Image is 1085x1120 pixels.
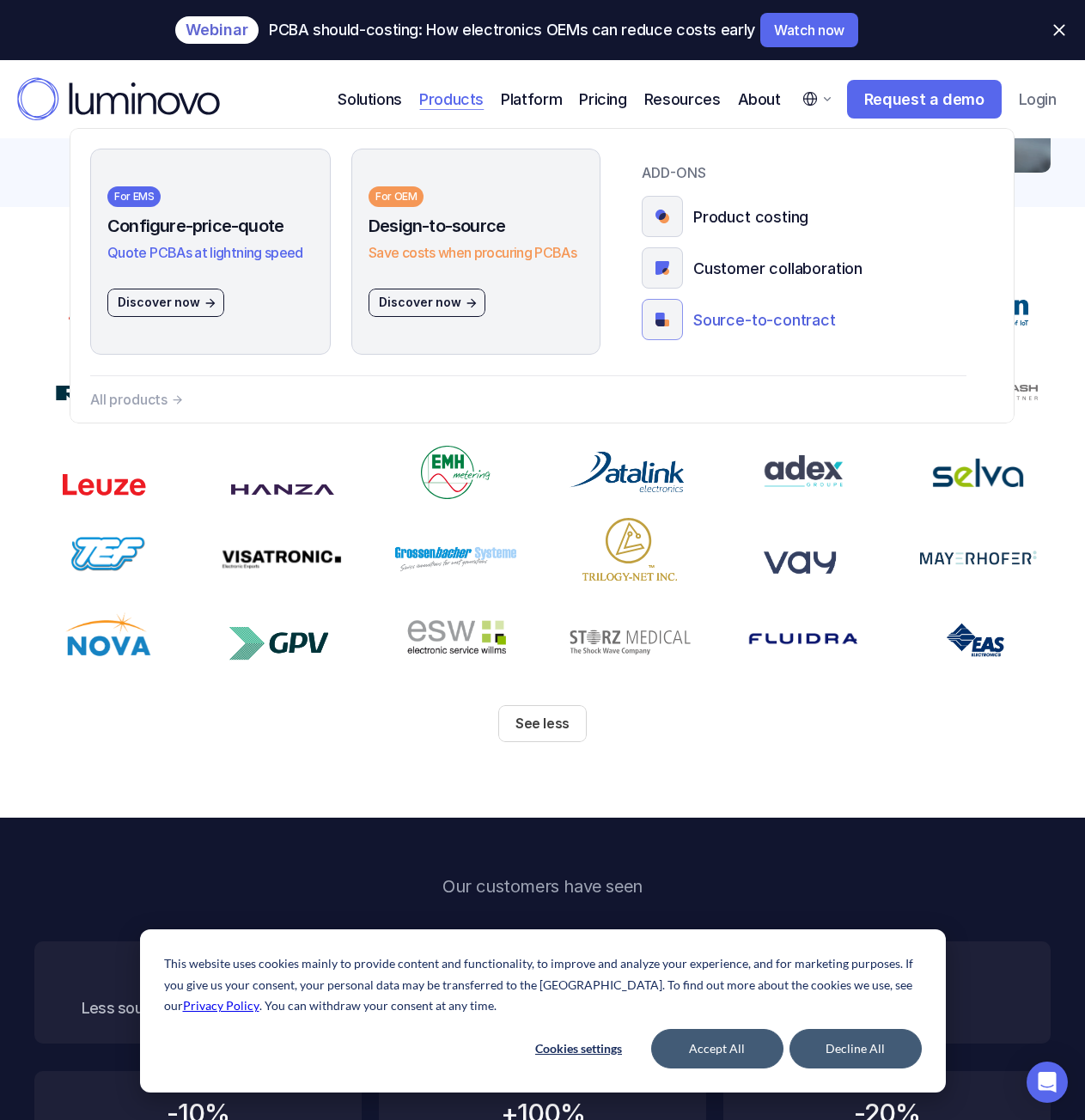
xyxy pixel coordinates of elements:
a: Login [1007,82,1068,118]
p: Customer collaboration [693,256,863,279]
a: All products [90,375,966,423]
img: nova logo [64,606,153,661]
img: adex logo [758,448,850,493]
button: Cookies settings [513,1029,645,1068]
h3: Quote PCBAs at lightning speed [107,245,314,261]
a: Source-to-contract [642,299,994,340]
img: log [749,630,857,647]
p: ADD-ONS [642,162,994,183]
p: Our customers have seen [177,873,909,900]
a: Pricing [579,88,626,111]
p: Login [1019,90,1056,109]
p: Request a demo [864,90,984,109]
img: selva logo [933,459,1023,487]
p: Discover now [379,295,461,310]
h3: Design-to-source [369,216,583,236]
img: Datalink logo [570,452,684,492]
p: Platform [501,88,562,111]
a: For OEMDesign-to-sourceSave costs when procuring PCBAsDiscover now [351,149,600,355]
p: Webinar [186,23,248,37]
a: Request a demo [847,80,1002,119]
p: For EMS [114,192,154,202]
a: Privacy Policy [183,995,259,1017]
p: All products [90,389,168,410]
p: Source-to-contract [693,307,836,331]
button: Decline All [789,1029,922,1068]
div: Cookie banner [140,929,946,1093]
h3: Less sourcing and calculation time [82,999,315,1018]
p: About [738,88,781,111]
h3: Configure-price-quote [107,216,314,236]
button: Accept All [651,1029,783,1068]
p: Watch now [774,23,844,37]
img: Zollner [64,293,152,325]
p: Products [419,88,484,111]
p: Product costing [693,204,808,228]
p: Discover now [118,295,200,310]
img: STORZ MEDICAL [570,630,691,655]
h3: Save costs when procuring PCBAs [369,245,583,261]
p: For OEM [375,192,417,202]
img: log [923,623,1032,657]
p: Resources [644,88,721,111]
p: This website uses cookies mainly to provide content and functionality, to improve and analyze you... [164,953,922,1017]
a: Customer collaboration [642,247,994,289]
a: For EMSConfigure-price-quoteQuote PCBAs at lightning speedDiscover now [90,149,331,355]
div: Open Intercom Messenger [1027,1062,1068,1103]
img: ESW [391,614,521,660]
img: vay logo [764,551,836,574]
p: Solutions [338,88,402,111]
img: mayerhofer logo [917,550,1039,567]
a: Product costing [642,196,994,237]
p: PCBA should-costing: How electronics OEMs can reduce costs early [269,21,755,39]
img: grossenbacher logo [395,547,516,571]
img: logo visatronic [222,551,341,569]
p: See less [515,715,569,732]
a: Watch now [760,13,858,47]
